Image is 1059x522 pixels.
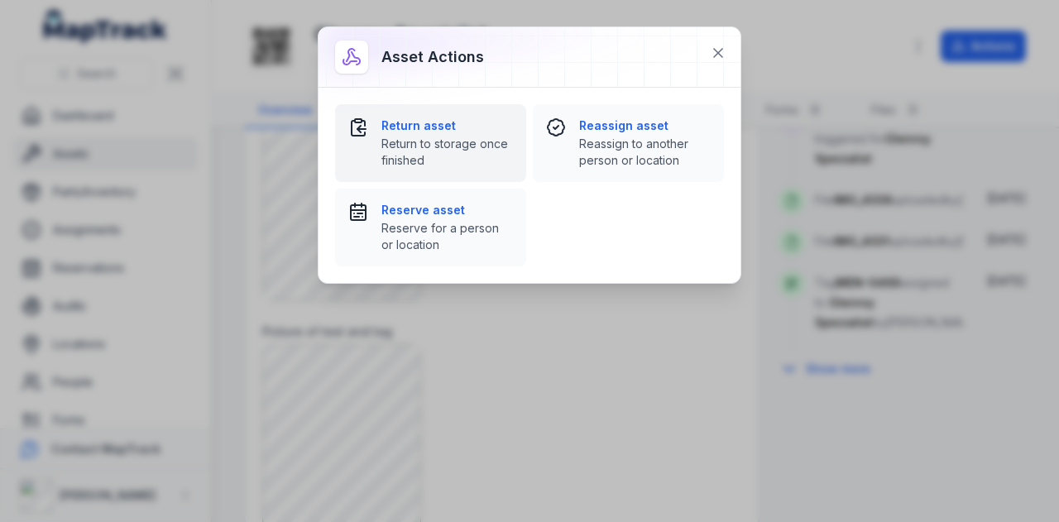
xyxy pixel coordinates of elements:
h3: Asset actions [381,45,484,69]
strong: Reserve asset [381,202,513,218]
button: Return assetReturn to storage once finished [335,104,526,182]
span: Reserve for a person or location [381,220,513,253]
span: Reassign to another person or location [579,136,711,169]
button: Reassign assetReassign to another person or location [533,104,724,182]
strong: Reassign asset [579,117,711,134]
button: Reserve assetReserve for a person or location [335,189,526,266]
strong: Return asset [381,117,513,134]
span: Return to storage once finished [381,136,513,169]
